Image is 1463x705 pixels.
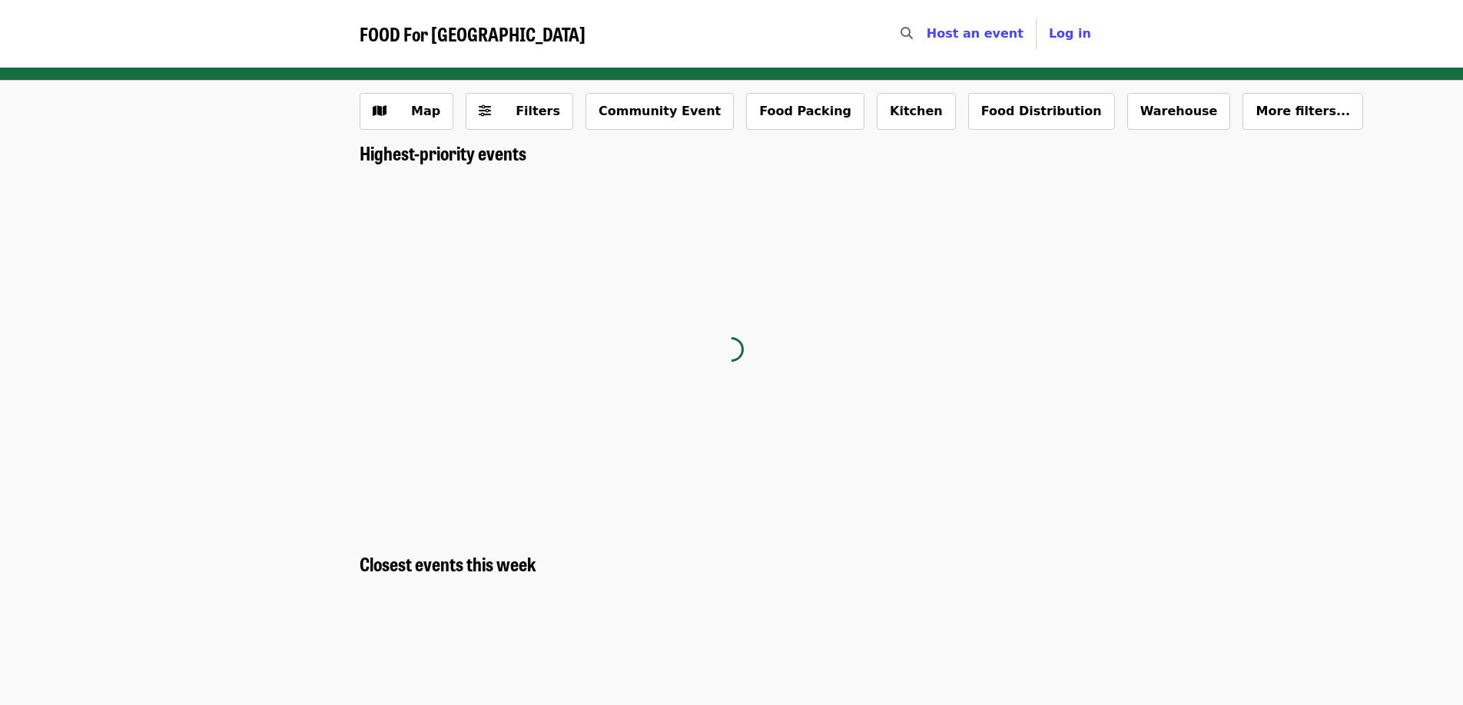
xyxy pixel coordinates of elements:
[411,104,440,118] span: Map
[360,550,536,577] span: Closest events this week
[360,139,526,166] span: Highest-priority events
[922,15,934,52] input: Search
[746,93,864,130] button: Food Packing
[360,23,586,45] a: FOOD For [GEOGRAPHIC_DATA]
[466,93,573,130] button: Filters (0 selected)
[1037,18,1103,49] button: Log in
[360,553,536,575] a: Closest events this week
[373,104,386,118] i: map icon
[360,142,526,164] a: Highest-priority events
[877,93,956,130] button: Kitchen
[901,26,913,41] i: search icon
[1127,93,1231,130] button: Warehouse
[927,26,1023,41] a: Host an event
[586,93,734,130] button: Community Event
[360,93,453,130] button: Show map view
[347,553,1116,575] div: Closest events this week
[1242,93,1363,130] button: More filters...
[968,93,1115,130] button: Food Distribution
[1049,26,1091,41] span: Log in
[360,20,586,47] span: FOOD For [GEOGRAPHIC_DATA]
[1256,104,1350,118] span: More filters...
[347,142,1116,164] div: Highest-priority events
[479,104,491,118] i: sliders-h icon
[516,104,560,118] span: Filters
